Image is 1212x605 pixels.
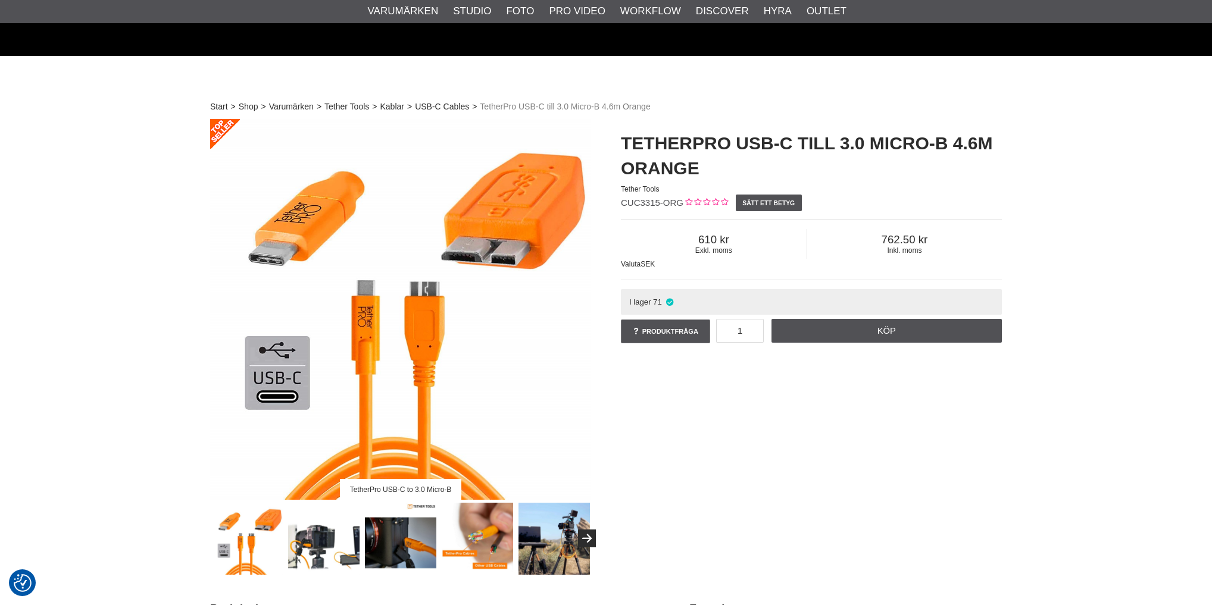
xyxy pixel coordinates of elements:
img: TetherPro USB-C to 3.0 Micro-B [210,119,591,500]
span: > [317,101,321,113]
span: I lager [629,297,651,306]
a: USB-C Cables [415,101,469,113]
a: Shop [239,101,258,113]
a: Tether Tools [324,101,369,113]
span: 610 [621,233,807,246]
span: 762.50 [807,233,1002,246]
a: Pro Video [549,4,605,19]
span: Valuta [621,260,641,268]
a: Sätt ett betyg [736,195,802,211]
img: Tether Pro [442,503,514,575]
a: Discover [696,4,749,19]
a: Studio [453,4,491,19]
a: Köp [771,319,1002,343]
span: TetherPro USB-C till 3.0 Micro-B 4.6m Orange [480,101,650,113]
a: Outlet [807,4,846,19]
span: Inkl. moms [807,246,1002,255]
button: Next [578,529,596,547]
span: CUC3315-ORG [621,198,683,208]
span: SEK [641,260,655,268]
a: Start [210,101,228,113]
a: Varumärken [368,4,439,19]
a: Foto [506,4,534,19]
a: Hyra [764,4,792,19]
span: Exkl. moms [621,246,807,255]
span: > [261,101,265,113]
span: > [472,101,477,113]
a: Produktfråga [621,319,710,343]
span: 71 [653,297,662,306]
img: Revisit consent button [14,574,32,592]
img: Snabb och säker överföring av bildfiler [288,503,360,575]
img: TetherPro kabel med USB-C [365,503,437,575]
i: I lager [665,297,675,306]
span: Tether Tools [621,185,659,193]
button: Samtyckesinställningar [14,572,32,594]
a: Varumärken [269,101,314,113]
span: > [231,101,236,113]
a: Workflow [620,4,681,19]
div: TetherPro USB-C to 3.0 Micro-B [340,479,461,500]
span: > [372,101,377,113]
div: Kundbetyg: 0 [683,197,728,209]
h1: TetherPro USB-C till 3.0 Micro-B 4.6m Orange [621,131,1002,181]
span: > [407,101,412,113]
img: TetherPro USB-C to 3.0 Micro-B [211,503,283,575]
img: Tether Pro [518,503,591,575]
a: Kablar [380,101,404,113]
